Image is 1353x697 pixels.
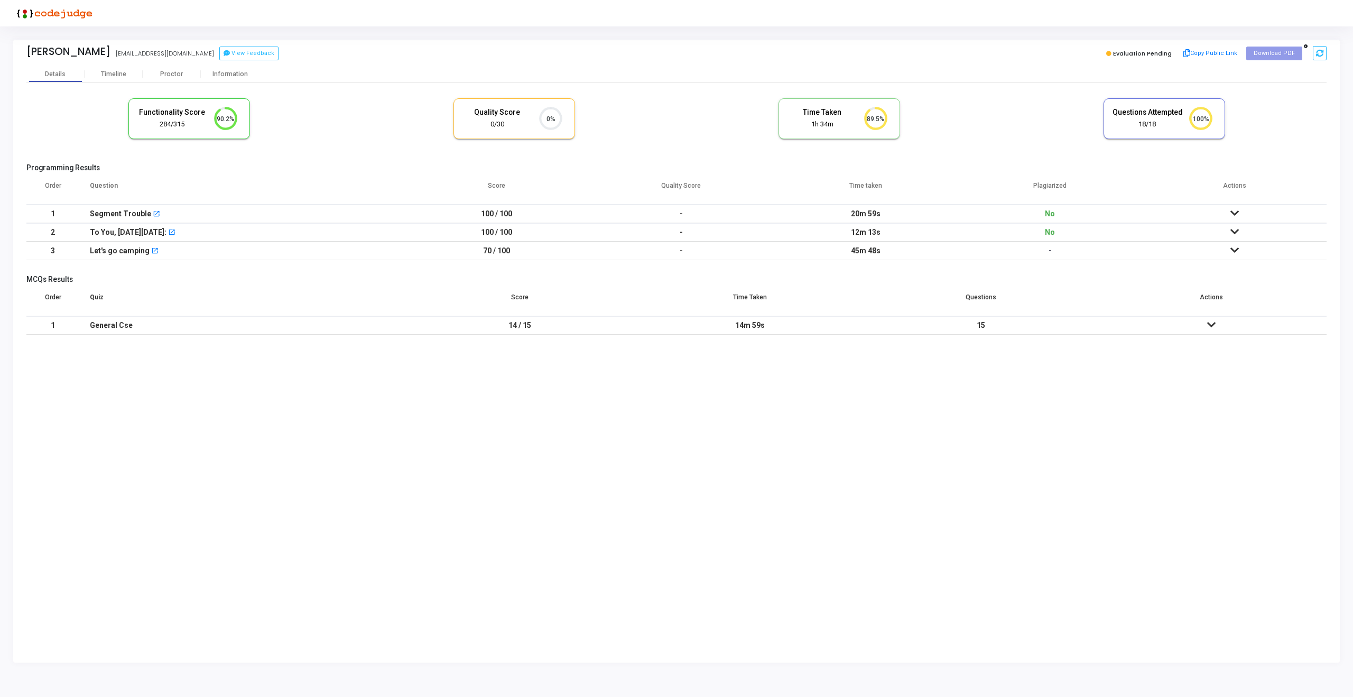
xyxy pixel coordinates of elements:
[787,120,858,130] div: 1h 34m
[1246,47,1302,60] button: Download PDF
[404,205,589,223] td: 100 / 100
[26,287,79,316] th: Order
[1112,120,1183,130] div: 18/18
[1045,209,1055,218] span: No
[1180,45,1241,61] button: Copy Public Link
[773,205,958,223] td: 20m 59s
[1045,228,1055,236] span: No
[45,70,66,78] div: Details
[589,242,773,260] td: -
[101,70,126,78] div: Timeline
[404,175,589,205] th: Score
[26,275,1327,284] h5: MCQs Results
[645,317,855,334] div: 14m 59s
[404,287,635,316] th: Score
[404,242,589,260] td: 70 / 100
[1113,49,1172,58] span: Evaluation Pending
[635,287,865,316] th: Time Taken
[116,49,214,58] div: [EMAIL_ADDRESS][DOMAIN_NAME]
[26,205,79,223] td: 1
[1096,287,1327,316] th: Actions
[151,248,159,255] mat-icon: open_in_new
[1142,175,1327,205] th: Actions
[79,175,404,205] th: Question
[26,242,79,260] td: 3
[153,211,160,218] mat-icon: open_in_new
[90,205,151,223] div: Segment Trouble
[773,175,958,205] th: Time taken
[958,175,1142,205] th: Plagiarized
[589,175,773,205] th: Quality Score
[404,223,589,242] td: 100 / 100
[773,242,958,260] td: 45m 48s
[866,316,1096,335] td: 15
[79,287,404,316] th: Quiz
[589,205,773,223] td: -
[168,230,175,237] mat-icon: open_in_new
[137,108,208,117] h5: Functionality Score
[462,108,533,117] h5: Quality Score
[404,316,635,335] td: 14 / 15
[90,242,150,260] div: Let's go camping
[589,223,773,242] td: -
[219,47,279,60] button: View Feedback
[26,175,79,205] th: Order
[773,223,958,242] td: 12m 13s
[787,108,858,117] h5: Time Taken
[1049,246,1052,255] span: -
[90,317,394,334] div: General Cse
[90,224,166,241] div: To You, [DATE][DATE]:
[1112,108,1183,117] h5: Questions Attempted
[26,163,1327,172] h5: Programming Results
[26,45,110,58] div: [PERSON_NAME]
[143,70,201,78] div: Proctor
[866,287,1096,316] th: Questions
[201,70,259,78] div: Information
[26,223,79,242] td: 2
[13,3,92,24] img: logo
[137,120,208,130] div: 284/315
[462,120,533,130] div: 0/30
[26,316,79,335] td: 1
